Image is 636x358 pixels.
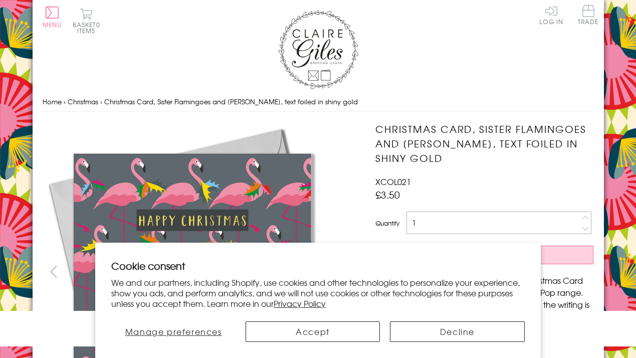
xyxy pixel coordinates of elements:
button: Menu [43,7,62,28]
button: prev [43,260,65,283]
h1: Christmas Card, Sister Flamingoes and [PERSON_NAME], text foiled in shiny gold [375,122,593,165]
label: Quantity [375,219,399,228]
button: Basket0 items [73,8,100,34]
button: Manage preferences [111,321,236,342]
h2: Cookie consent [111,259,524,273]
span: XCOL021 [375,175,411,188]
button: Accept [246,321,380,342]
span: Manage preferences [125,325,222,337]
span: 0 items [77,20,100,35]
a: Home [43,97,62,106]
img: Claire Giles Greetings Cards [278,10,358,89]
span: Menu [43,20,62,29]
button: Decline [390,321,524,342]
span: › [100,97,102,106]
span: Christmas Card, Sister Flamingoes and [PERSON_NAME], text foiled in shiny gold [104,97,358,106]
span: Trade [578,5,599,25]
a: Log In [539,5,563,25]
span: £3.50 [375,188,400,202]
p: We and our partners, including Shopify, use cookies and other technologies to personalize your ex... [111,277,524,308]
nav: breadcrumbs [43,92,594,112]
a: Privacy Policy [274,297,326,309]
a: Christmas [68,97,98,106]
span: › [64,97,66,106]
a: Trade [578,5,599,27]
